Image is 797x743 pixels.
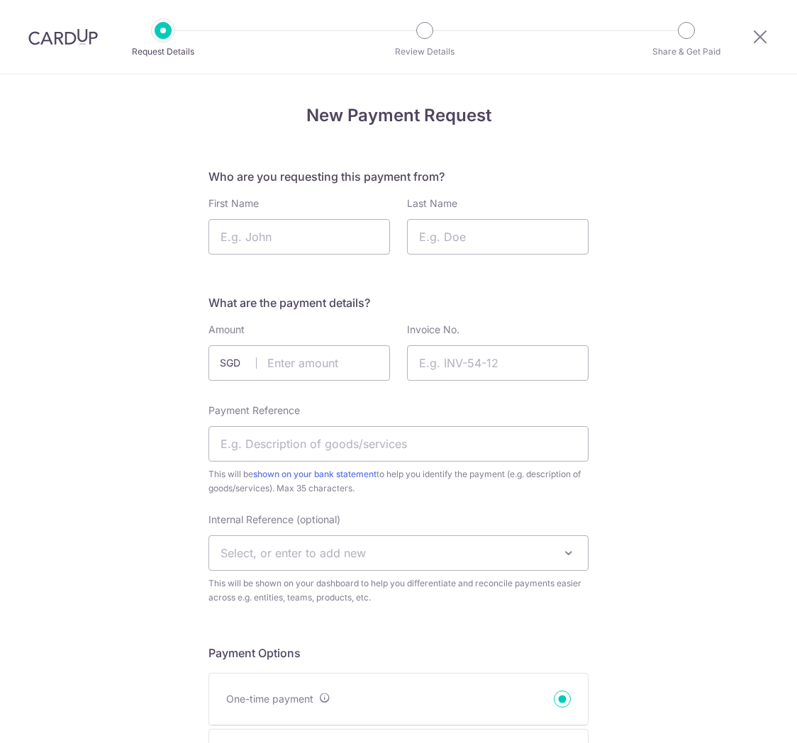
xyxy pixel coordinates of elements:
span: This will be shown on your dashboard to help you differentiate and reconcile payments easier acro... [208,576,589,605]
span: Select, or enter to add new [221,546,366,560]
p: Request Details [111,45,216,59]
label: Payment Reference [208,403,300,418]
h4: New Payment Request [208,103,589,128]
input: E.g. John [208,219,390,255]
h5: Who are you requesting this payment from? [208,168,589,185]
input: E.g. Description of goods/services [208,426,589,462]
h5: Payment Options [208,644,589,661]
img: CardUp [28,28,98,45]
p: Review Details [372,45,477,59]
iframe: Opens a widget where you can find more information [706,700,783,736]
label: Internal Reference (optional) [208,513,340,527]
input: E.g. Doe [407,219,589,255]
span: SGD [220,356,257,370]
p: Share & Get Paid [634,45,739,59]
input: E.g. INV-54-12 [407,345,589,381]
label: Invoice No. [407,323,459,337]
a: shown on your bank statement [253,469,377,479]
input: Enter amount [208,345,390,381]
label: Last Name [407,196,457,211]
span: This will be to help you identify the payment (e.g. description of goods/services). Max 35 charac... [208,467,589,496]
h5: What are the payment details? [208,294,589,311]
span: One-time payment [226,693,313,705]
label: Amount [208,323,245,337]
label: First Name [208,196,259,211]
